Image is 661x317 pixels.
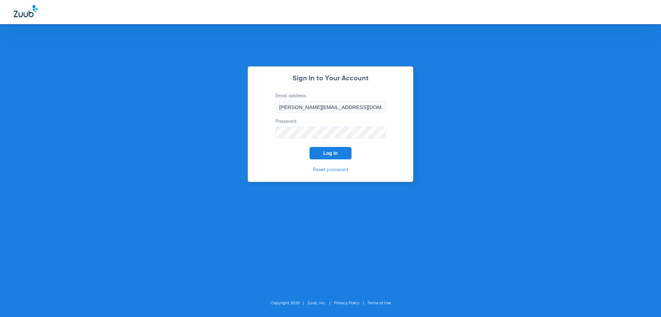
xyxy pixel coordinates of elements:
input: Email address [275,101,386,113]
span: Log In [323,150,338,156]
li: Zuub, Inc. [307,300,334,307]
button: Log In [309,147,352,159]
label: Password [275,118,386,138]
li: Copyright 2025 [270,300,307,307]
input: Password [275,127,386,138]
a: Reset password [313,167,348,172]
h2: Sign In to Your Account [265,75,396,82]
img: Zuub Logo [14,5,38,17]
a: Terms of Use [367,301,391,305]
a: Privacy Policy [334,301,359,305]
label: Email address [275,92,386,113]
iframe: Chat Widget [627,284,661,317]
